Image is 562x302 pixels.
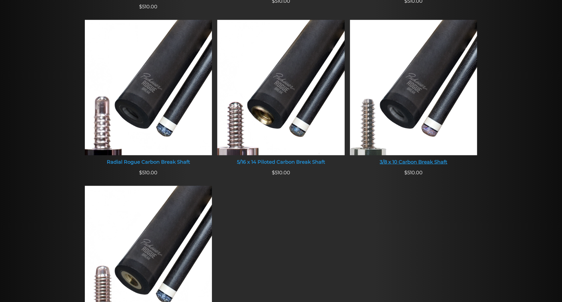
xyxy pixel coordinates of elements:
[405,170,408,176] span: $
[350,159,477,165] div: 3/8 x 10 Carbon Break Shaft
[139,4,142,10] span: $
[85,20,212,155] img: Radial Rogue Carbon Break Shaft
[272,170,290,176] span: 510.00
[217,20,345,169] a: 5/16 x 14 Piloted Carbon Break Shaft 5/16 x 14 Piloted Carbon Break Shaft
[139,4,157,10] span: 510.00
[85,159,212,165] div: Radial Rogue Carbon Break Shaft
[350,20,477,169] a: 3/8 x 10 Carbon Break Shaft 3/8 x 10 Carbon Break Shaft
[139,170,157,176] span: 510.00
[139,170,142,176] span: $
[405,170,423,176] span: 510.00
[350,20,477,155] img: 3/8 x 10 Carbon Break Shaft
[85,20,212,169] a: Radial Rogue Carbon Break Shaft Radial Rogue Carbon Break Shaft
[217,159,345,165] div: 5/16 x 14 Piloted Carbon Break Shaft
[217,20,345,155] img: 5/16 x 14 Piloted Carbon Break Shaft
[272,170,275,176] span: $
